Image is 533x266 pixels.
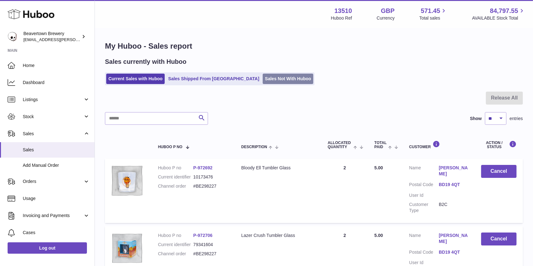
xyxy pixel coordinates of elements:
a: 84,797.55 AVAILABLE Stock Total [472,7,525,21]
span: Add Manual Order [23,162,90,168]
div: Lazer Crush Tumbler Glass [241,233,315,239]
td: 2 [322,159,368,223]
span: 5.00 [374,233,383,238]
a: P-972706 [193,233,212,238]
span: Sales [23,147,90,153]
img: beavertown-brewery-bloody-ell-tumblr-glass-back.png [111,165,143,196]
span: Home [23,63,90,69]
a: Sales Shipped From [GEOGRAPHIC_DATA] [166,74,261,84]
dt: Postal Code [409,249,439,257]
h1: My Huboo - Sales report [105,41,523,51]
strong: 13510 [334,7,352,15]
dt: Name [409,233,439,246]
div: Customer [409,141,469,149]
span: Listings [23,97,83,103]
span: Sales [23,131,83,137]
button: Cancel [481,165,517,178]
a: BD19 4QT [439,249,469,255]
span: Orders [23,178,83,184]
a: Sales Not With Huboo [263,74,313,84]
a: Current Sales with Huboo [106,74,165,84]
dd: 79341604 [193,242,229,248]
dt: Postal Code [409,182,439,189]
span: AVAILABLE Stock Total [472,15,525,21]
img: kit.lowe@beavertownbrewery.co.uk [8,32,17,41]
dt: Huboo P no [158,233,193,239]
a: Log out [8,242,87,254]
span: 84,797.55 [490,7,518,15]
a: BD19 4QT [439,182,469,188]
span: [EMAIL_ADDRESS][PERSON_NAME][DOMAIN_NAME] [23,37,127,42]
span: Stock [23,114,83,120]
div: Currency [377,15,395,21]
dd: B2C [439,202,469,214]
dd: 10173476 [193,174,229,180]
span: Huboo P no [158,145,182,149]
dt: Channel order [158,183,193,189]
button: Cancel [481,233,517,245]
dd: #BE298227 [193,183,229,189]
dt: Customer Type [409,202,439,214]
a: [PERSON_NAME] [439,233,469,245]
span: Total sales [419,15,447,21]
div: Bloody Ell Tumbler Glass [241,165,315,171]
dt: User Id [409,260,439,266]
h2: Sales currently with Huboo [105,57,187,66]
dt: Channel order [158,251,193,257]
span: entries [510,116,523,122]
span: Dashboard [23,80,90,86]
label: Show [470,116,482,122]
span: ALLOCATED Quantity [328,141,352,149]
a: P-972692 [193,165,212,170]
span: Total paid [374,141,387,149]
a: [PERSON_NAME] [439,165,469,177]
div: Beavertown Brewery [23,31,80,43]
dt: Current identifier [158,242,193,248]
a: 571.45 Total sales [419,7,447,21]
span: Invoicing and Payments [23,213,83,219]
dt: Name [409,165,439,178]
dt: Huboo P no [158,165,193,171]
span: Description [241,145,267,149]
strong: GBP [381,7,395,15]
img: beavertown-brewery-lazer-crush-tumbler-glass.png [111,233,143,264]
dt: Current identifier [158,174,193,180]
span: 571.45 [421,7,440,15]
span: Cases [23,230,90,236]
span: 5.00 [374,165,383,170]
span: Usage [23,196,90,202]
dt: User Id [409,192,439,198]
div: Action / Status [481,141,517,149]
div: Huboo Ref [331,15,352,21]
dd: #BE298227 [193,251,229,257]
